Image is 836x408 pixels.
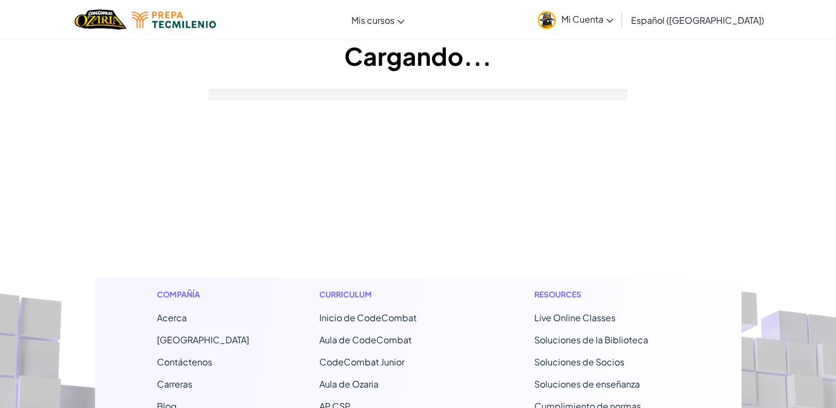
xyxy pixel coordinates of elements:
[631,14,764,26] span: Español ([GEOGRAPHIC_DATA])
[532,2,619,37] a: Mi Cuenta
[319,378,378,390] a: Aula de Ozaria
[534,356,624,368] a: Soluciones de Socios
[157,312,187,323] a: Acerca
[75,8,126,31] a: Ozaria by CodeCombat logo
[319,356,404,368] a: CodeCombat Junior
[157,378,192,390] a: Carreras
[132,12,216,28] img: Tecmilenio logo
[157,289,249,300] h1: Compañía
[319,289,465,300] h1: Curriculum
[351,14,395,26] span: Mis cursos
[561,13,613,25] span: Mi Cuenta
[534,289,680,300] h1: Resources
[75,8,126,31] img: Home
[319,334,412,346] a: Aula de CodeCombat
[534,378,640,390] a: Soluciones de enseñanza
[534,334,648,346] a: Soluciones de la Biblioteca
[157,334,249,346] a: [GEOGRAPHIC_DATA]
[538,11,556,29] img: avatar
[625,5,770,35] a: Español ([GEOGRAPHIC_DATA])
[534,312,616,323] a: Live Online Classes
[346,5,410,35] a: Mis cursos
[319,312,417,323] span: Inicio de CodeCombat
[157,356,212,368] span: Contáctenos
